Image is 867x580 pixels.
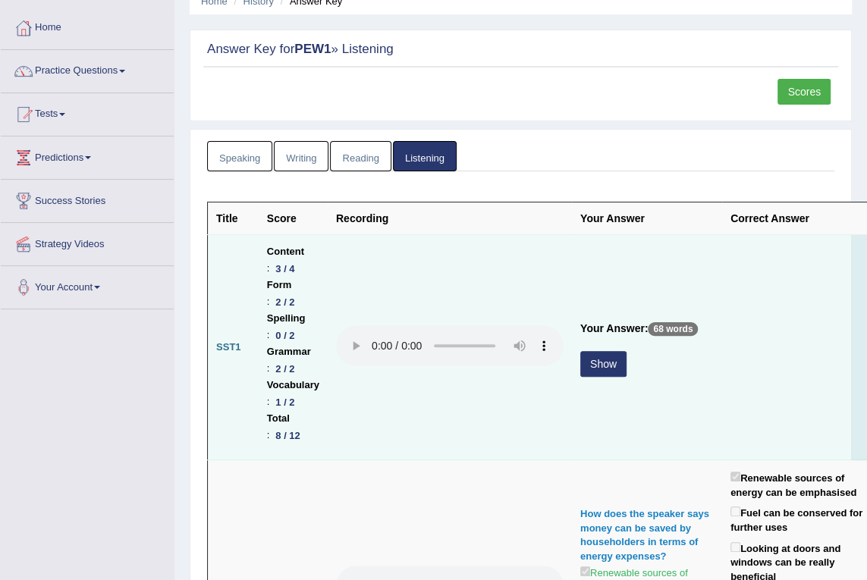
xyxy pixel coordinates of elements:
[580,322,648,334] b: Your Answer:
[269,294,300,310] div: 2 / 2
[269,328,300,343] div: 0 / 2
[207,42,596,57] h2: Answer Key for » Listening
[648,322,698,336] p: 68 words
[1,50,174,88] a: Practice Questions
[1,223,174,261] a: Strategy Videos
[269,428,306,444] div: 8 / 12
[267,410,319,444] li: :
[1,7,174,45] a: Home
[267,343,311,360] b: Grammar
[207,141,272,172] a: Speaking
[267,377,319,393] b: Vocabulary
[269,361,300,377] div: 2 / 2
[267,277,319,310] li: :
[1,180,174,218] a: Success Stories
[330,141,391,172] a: Reading
[730,542,740,552] input: Looking at doors and windows can be really beneficial
[580,351,627,377] button: Show
[777,79,831,105] a: Scores
[730,472,740,481] input: Renewable sources of energy can be emphasised
[267,243,319,277] li: :
[208,202,259,235] th: Title
[216,341,241,353] b: SST1
[580,507,714,563] div: How does the speaker says money can be saved by householders in terms of energy expenses?
[267,343,319,377] li: :
[274,141,328,172] a: Writing
[730,506,740,516] input: Fuel can be conserved for further uses
[267,410,290,427] b: Total
[267,310,319,343] li: :
[580,566,590,576] input: Renewable sources of energy can be emphasised
[259,202,328,235] th: Score
[294,42,331,56] strong: PEW1
[267,310,306,327] b: Spelling
[572,202,722,235] th: Your Answer
[267,377,319,410] li: :
[1,266,174,304] a: Your Account
[1,136,174,174] a: Predictions
[1,93,174,131] a: Tests
[328,202,572,235] th: Recording
[267,243,304,260] b: Content
[730,469,867,500] label: Renewable sources of energy can be emphasised
[269,261,300,277] div: 3 / 4
[269,394,300,410] div: 1 / 2
[267,277,292,293] b: Form
[730,503,867,535] label: Fuel can be conserved for further uses
[393,141,457,172] a: Listening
